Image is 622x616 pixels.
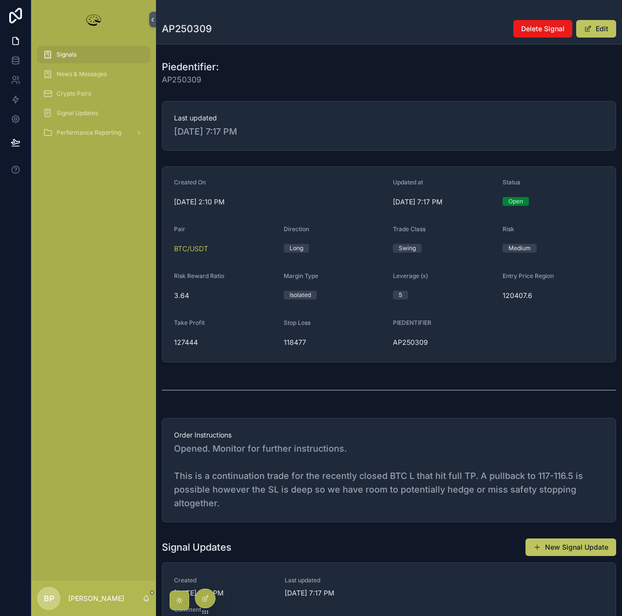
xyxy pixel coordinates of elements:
span: AP250309 [393,338,495,347]
h1: Signal Updates [162,540,232,554]
span: PIEDENTIFIER [393,319,431,326]
a: Signal Updates [37,104,150,122]
span: Created [174,576,273,584]
span: AP250309 [162,74,219,85]
span: Entry Price Region [503,272,554,279]
span: Status [503,179,520,186]
span: Crypto Pairs [57,90,91,98]
span: [DATE] 7:17 PM [285,588,384,598]
span: Last updated [285,576,384,584]
span: 118477 [284,338,386,347]
button: Edit [576,20,616,38]
a: Performance Reporting [37,124,150,141]
span: Take Profit [174,319,205,326]
span: Performance Reporting [57,129,121,137]
span: [DATE] 7:17 PM [393,197,495,207]
span: 3.64 [174,291,276,300]
div: Medium [508,244,531,253]
span: Delete Signal [521,24,564,34]
span: [DATE] 2:10 PM [174,197,385,207]
span: BP [44,593,54,604]
span: Signal Updates [57,109,98,117]
span: Pair [174,225,185,233]
a: News & Messages [37,65,150,83]
div: Long [290,244,303,253]
p: [PERSON_NAME] [68,594,124,603]
span: Direction [284,225,309,233]
span: Risk Reward Ratio [174,272,224,279]
span: Signals [57,51,77,59]
span: Updated at [393,179,423,186]
a: BTC/USDT [174,244,208,254]
span: 120407.6 [503,291,604,300]
div: scrollable content [31,39,156,154]
span: [DATE] 7:17 PM [174,125,604,139]
a: Signals [37,46,150,63]
span: Order Instructions [174,430,604,440]
span: Risk [503,225,514,233]
div: Swing [399,244,416,253]
span: Margin Type [284,272,318,279]
h1: Piedentifier: [162,60,219,74]
span: Trade Class [393,225,426,233]
h1: AP250309 [162,22,212,36]
span: Stop Loss [284,319,311,326]
span: Comment [174,606,604,614]
div: Isolated [290,291,311,299]
div: 5 [399,291,402,299]
span: Opened. Monitor for further instructions. This is a continuation trade for the recently closed BT... [174,442,604,510]
div: Open [508,197,523,206]
span: 127444 [174,338,276,347]
span: Created On [174,179,206,186]
a: Crypto Pairs [37,85,150,102]
span: Leverage (x) [393,272,428,279]
img: App logo [84,12,103,27]
span: Last updated [174,113,604,123]
button: Delete Signal [513,20,572,38]
button: New Signal Update [525,538,616,556]
span: News & Messages [57,70,107,78]
span: [DATE] 7:17 PM [174,588,273,598]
